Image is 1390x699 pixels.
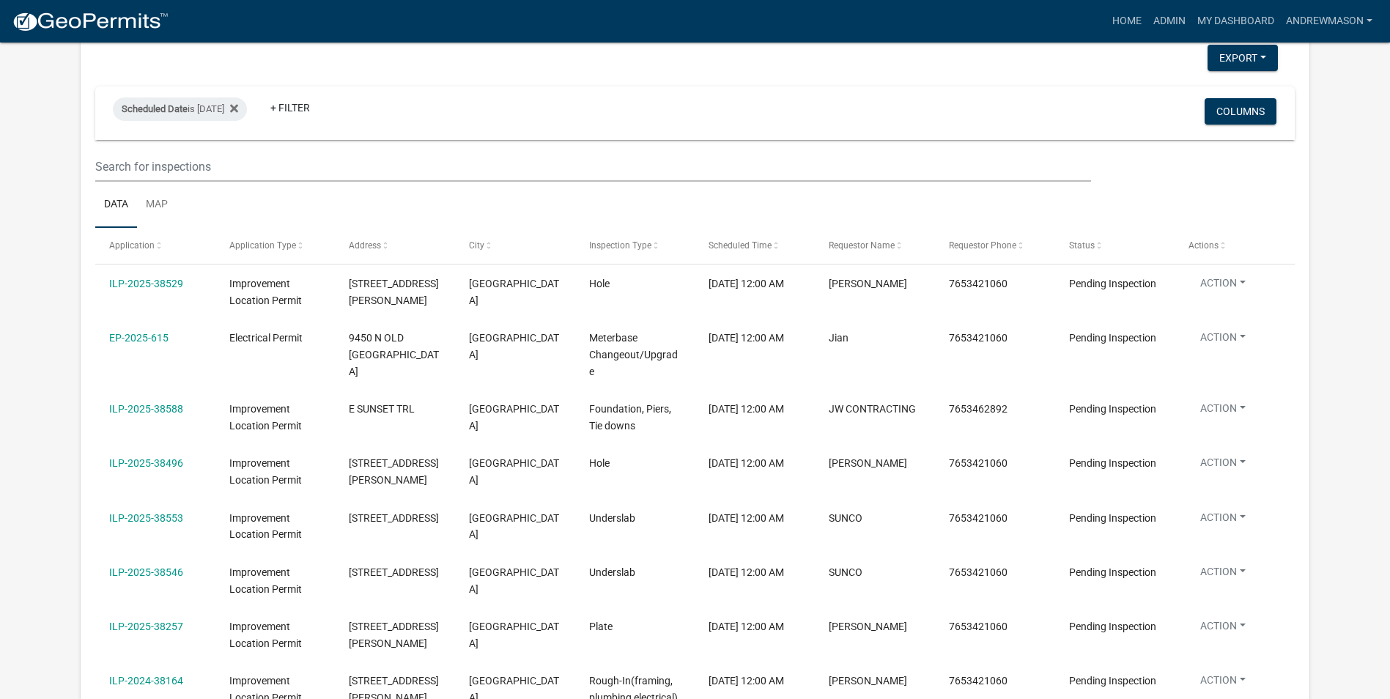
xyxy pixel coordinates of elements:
[229,566,302,595] span: Improvement Location Permit
[95,152,1091,182] input: Search for inspections
[589,512,635,524] span: Underslab
[829,403,916,415] span: JW CONTRACTING
[589,566,635,578] span: Underslab
[1069,512,1156,524] span: Pending Inspection
[109,566,183,578] a: ILP-2025-38546
[1205,98,1276,125] button: Columns
[349,512,439,524] span: 6795 S R 67 NORTH
[1188,673,1257,694] button: Action
[949,675,1008,687] span: 7653421060
[589,332,678,377] span: Meterbase Changeout/Upgrade
[829,332,849,344] span: Jian
[709,675,784,687] span: 10/06/2025, 12:00 AM
[1069,457,1156,469] span: Pending Inspection
[709,403,784,415] span: 10/06/2025, 12:00 AM
[949,621,1008,632] span: 7653421060
[1188,401,1257,422] button: Action
[1069,566,1156,578] span: Pending Inspection
[1054,228,1175,263] datatable-header-cell: Status
[1175,228,1295,263] datatable-header-cell: Actions
[229,278,302,306] span: Improvement Location Permit
[709,566,784,578] span: 10/06/2025, 12:00 AM
[829,512,862,524] span: SUNCO
[349,240,381,251] span: Address
[949,240,1016,251] span: Requestor Phone
[709,332,784,344] span: 10/06/2025, 12:00 AM
[589,240,651,251] span: Inspection Type
[469,621,559,649] span: MOORESVILLE
[109,403,183,415] a: ILP-2025-38588
[949,403,1008,415] span: 7653462892
[1069,332,1156,344] span: Pending Inspection
[1280,7,1378,35] a: AndrewMason
[469,512,559,541] span: MARTINSVILLE
[229,621,302,649] span: Improvement Location Permit
[215,228,336,263] datatable-header-cell: Application Type
[349,621,439,649] span: 10334 N JAMES CREEK CT
[349,278,439,306] span: 8225 MCWHORTER RD
[829,675,907,687] span: John
[589,457,610,469] span: Hole
[709,240,772,251] span: Scheduled Time
[95,228,215,263] datatable-header-cell: Application
[1188,455,1257,476] button: Action
[122,103,188,114] span: Scheduled Date
[349,403,415,415] span: E SUNSET TRL
[1191,7,1280,35] a: My Dashboard
[229,403,302,432] span: Improvement Location Permit
[829,566,862,578] span: SUNCO
[829,240,895,251] span: Requestor Name
[949,566,1008,578] span: 7653421060
[229,512,302,541] span: Improvement Location Permit
[949,332,1008,344] span: 7653421060
[1188,240,1219,251] span: Actions
[1188,618,1257,640] button: Action
[1069,403,1156,415] span: Pending Inspection
[1188,510,1257,531] button: Action
[1106,7,1147,35] a: Home
[815,228,935,263] datatable-header-cell: Requestor Name
[95,182,137,229] a: Data
[949,512,1008,524] span: 7653421060
[949,457,1008,469] span: 7653421060
[709,621,784,632] span: 10/06/2025, 12:00 AM
[349,457,439,486] span: 9314 N ROMINE RD
[109,621,183,632] a: ILP-2025-38257
[1188,330,1257,351] button: Action
[1188,275,1257,297] button: Action
[589,621,613,632] span: Plate
[109,512,183,524] a: ILP-2025-38553
[109,457,183,469] a: ILP-2025-38496
[1208,45,1278,71] button: Export
[589,278,610,289] span: Hole
[709,512,784,524] span: 10/06/2025, 12:00 AM
[1069,240,1095,251] span: Status
[259,95,322,121] a: + Filter
[709,278,784,289] span: 10/06/2025, 12:00 AM
[469,278,559,306] span: MARTINSVILLE
[709,457,784,469] span: 10/06/2025, 12:00 AM
[229,457,302,486] span: Improvement Location Permit
[229,240,296,251] span: Application Type
[137,182,177,229] a: Map
[829,621,907,632] span: ERINn
[113,97,247,121] div: is [DATE]
[949,278,1008,289] span: 7653421060
[829,457,907,469] span: GRABER
[335,228,455,263] datatable-header-cell: Address
[109,675,183,687] a: ILP-2024-38164
[935,228,1055,263] datatable-header-cell: Requestor Phone
[109,278,183,289] a: ILP-2025-38529
[695,228,815,263] datatable-header-cell: Scheduled Time
[349,566,439,578] span: 6795 S R 67 NORTH
[469,566,559,595] span: MARTINSVILLE
[1147,7,1191,35] a: Admin
[1069,675,1156,687] span: Pending Inspection
[349,332,439,377] span: 9450 N OLD PORT ROYAL
[1069,278,1156,289] span: Pending Inspection
[1188,564,1257,585] button: Action
[469,240,484,251] span: City
[589,403,671,432] span: Foundation, Piers, Tie downs
[469,403,559,432] span: MOORESVILLE
[109,240,155,251] span: Application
